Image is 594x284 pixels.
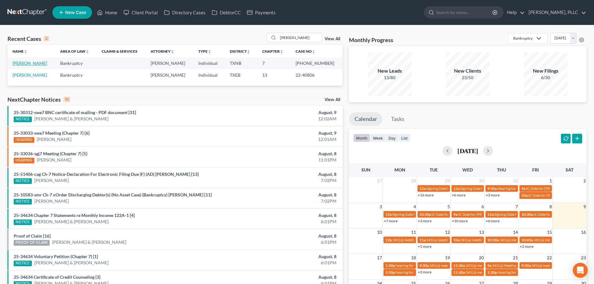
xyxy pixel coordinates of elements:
div: 23/50 [446,75,490,81]
div: 6:01PM [233,219,336,225]
div: New Leads [368,67,412,75]
a: +6 more [452,193,466,197]
span: 23 [580,254,587,262]
span: 10a [521,193,528,198]
div: NextChapter Notices [7,96,70,103]
span: 13 [478,229,485,236]
div: NOTICE [14,219,32,225]
span: IC Date for [PERSON_NAME] [458,212,506,217]
span: 12a [419,186,426,191]
span: Signing Date for [PERSON_NAME] [460,186,516,191]
a: [PERSON_NAME] & [PERSON_NAME] [34,260,109,266]
span: New Case [65,10,86,15]
a: 25-34634 Chapter 7 Statements re Monthly Income 122A-1 [4] [14,213,135,218]
div: HEARING [14,158,34,163]
span: 17 [376,254,383,262]
span: 10a [453,238,460,242]
a: 25-34634 Voluntary Petition (Chapter 7) [1] [14,254,98,259]
a: Nameunfold_more [12,49,27,54]
span: 12 [444,229,451,236]
span: 8 [549,203,553,210]
td: Individual [193,57,225,69]
a: Typeunfold_more [198,49,211,54]
span: 10:30a [419,212,431,217]
div: August, 8 [233,233,336,239]
span: 4 [413,203,417,210]
span: Signing Date for [PERSON_NAME], Tereyana [392,212,465,217]
i: unfold_more [171,50,174,54]
span: 11 [410,229,417,236]
span: 341(a) meeting for [PERSON_NAME] [426,238,486,242]
a: Tasks [385,112,410,126]
i: unfold_more [247,50,250,54]
span: 18 [410,254,417,262]
span: IC Date for [PERSON_NAME] [432,212,479,217]
span: 9:30a [419,263,429,268]
a: View All [325,98,340,102]
div: NOTICE [14,261,32,266]
div: 12:01AM [233,136,336,142]
div: 11:01PM [233,157,336,163]
span: 9a [521,186,525,191]
span: 341(a) meeting for [PERSON_NAME] & Chelsea Glass [PERSON_NAME] [393,238,509,242]
span: 341(a) meeting for [PERSON_NAME] [460,238,520,242]
div: 7:02PM [233,177,336,184]
div: NOTICE [14,178,32,184]
span: Sat [566,167,573,172]
a: Attorneyunfold_more [151,49,174,54]
span: Thu [497,167,506,172]
span: 10:30a [521,212,533,217]
div: August, 9 [233,109,336,116]
td: [PHONE_NUMBER] [291,57,343,69]
div: New Clients [446,67,490,75]
div: August, 8 [233,192,336,198]
a: +16 more [418,193,434,197]
div: 6:01PM [233,260,336,266]
div: 13/80 [368,75,412,81]
span: 11:30a [453,270,465,275]
a: +10 more [452,219,468,223]
span: 22 [546,254,553,262]
div: August, 9 [233,130,336,136]
a: [PERSON_NAME] [34,198,69,204]
span: 6 [481,203,485,210]
a: Help [504,7,525,18]
a: [PERSON_NAME] [12,60,47,66]
i: unfold_more [312,50,316,54]
a: [PERSON_NAME] [12,72,47,78]
td: TXEB [225,69,258,81]
a: Area of Lawunfold_more [60,49,89,54]
span: 12a [385,212,392,217]
span: IC Date for [PERSON_NAME] [526,186,574,191]
span: 341(a) meeting for [PERSON_NAME] [531,263,592,268]
i: unfold_more [85,50,89,54]
span: 20 [478,254,485,262]
span: 1 [549,177,553,185]
span: 15 [546,229,553,236]
a: Chapterunfold_more [262,49,283,54]
button: month [353,134,370,142]
div: 7:02PM [233,198,336,204]
a: [PERSON_NAME] [37,157,71,163]
a: +2 more [520,244,534,249]
a: [PERSON_NAME] & [PERSON_NAME] [34,116,109,122]
h2: [DATE] [457,147,478,154]
div: 6/30 [524,75,567,81]
span: IC Date for [PERSON_NAME] [528,193,576,198]
span: 12p [385,238,392,242]
span: 10:30a [487,238,499,242]
span: 11a [419,238,426,242]
span: 27 [376,177,383,185]
span: 7 [515,203,519,210]
td: Bankruptcy [55,69,97,81]
span: 9:30a [487,186,497,191]
span: Sun [361,167,370,172]
span: Mon [394,167,405,172]
button: list [398,134,410,142]
input: Search by name... [278,33,322,42]
a: Home [94,7,120,18]
a: Directory Cases [161,7,209,18]
a: Payments [244,7,279,18]
span: 341(a) Meeting for [PERSON_NAME] [492,263,553,268]
div: Open Intercom Messenger [573,263,588,278]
